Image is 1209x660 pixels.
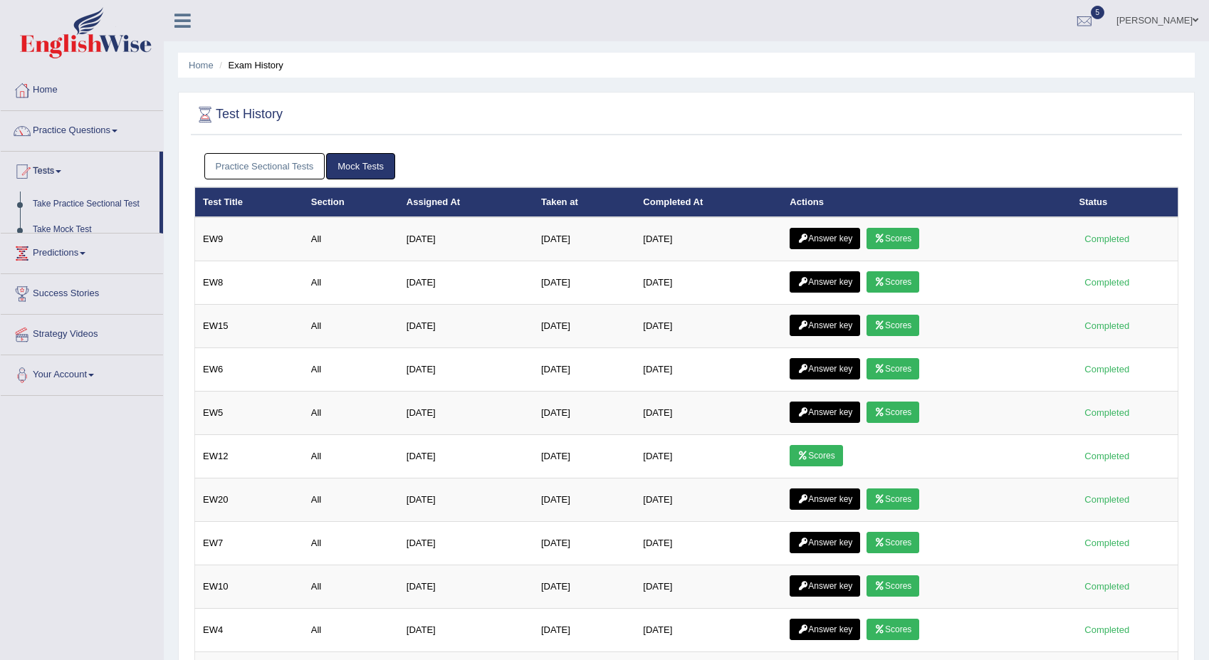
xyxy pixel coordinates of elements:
td: [DATE] [533,348,635,392]
div: Completed [1079,231,1135,246]
a: Scores [867,228,919,249]
a: Mock Tests [326,153,395,179]
a: Scores [867,575,919,597]
td: All [303,217,399,261]
td: [DATE] [533,609,635,652]
td: EW7 [195,522,303,565]
a: Answer key [790,619,860,640]
a: Home [1,70,163,106]
td: EW20 [195,478,303,522]
td: [DATE] [533,478,635,522]
td: [DATE] [635,305,782,348]
th: Section [303,187,399,217]
td: EW8 [195,261,303,305]
td: [DATE] [635,392,782,435]
a: Answer key [790,271,860,293]
span: 5 [1091,6,1105,19]
th: Completed At [635,187,782,217]
div: Completed [1079,275,1135,290]
div: Completed [1079,449,1135,463]
td: All [303,348,399,392]
a: Scores [867,358,919,379]
td: [DATE] [533,435,635,478]
th: Test Title [195,187,303,217]
td: [DATE] [399,435,533,478]
a: Home [189,60,214,70]
td: [DATE] [635,217,782,261]
a: Strategy Videos [1,315,163,350]
div: Completed [1079,492,1135,507]
td: [DATE] [635,348,782,392]
td: [DATE] [399,348,533,392]
a: Scores [867,402,919,423]
td: [DATE] [635,435,782,478]
a: Tests [1,152,159,187]
td: EW10 [195,565,303,609]
td: EW6 [195,348,303,392]
a: Predictions [1,234,163,269]
a: Success Stories [1,274,163,310]
a: Scores [867,315,919,336]
th: Status [1072,187,1178,217]
td: [DATE] [399,305,533,348]
a: Answer key [790,228,860,249]
td: [DATE] [399,609,533,652]
a: Answer key [790,315,860,336]
td: [DATE] [399,261,533,305]
td: [DATE] [533,392,635,435]
td: [DATE] [399,392,533,435]
th: Actions [782,187,1071,217]
div: Completed [1079,405,1135,420]
a: Practice Questions [1,111,163,147]
a: Scores [867,532,919,553]
a: Take Mock Test [26,217,159,243]
td: [DATE] [533,261,635,305]
a: Answer key [790,402,860,423]
li: Exam History [216,58,283,72]
td: [DATE] [635,478,782,522]
th: Taken at [533,187,635,217]
div: Completed [1079,535,1135,550]
td: [DATE] [399,217,533,261]
td: [DATE] [635,609,782,652]
a: Scores [790,445,842,466]
td: [DATE] [635,261,782,305]
td: [DATE] [533,565,635,609]
a: Scores [867,271,919,293]
td: [DATE] [399,478,533,522]
td: All [303,522,399,565]
td: All [303,261,399,305]
a: Answer key [790,488,860,510]
a: Your Account [1,355,163,391]
td: EW5 [195,392,303,435]
div: Completed [1079,318,1135,333]
td: All [303,305,399,348]
th: Assigned At [399,187,533,217]
a: Answer key [790,358,860,379]
td: EW15 [195,305,303,348]
td: EW12 [195,435,303,478]
td: All [303,392,399,435]
a: Practice Sectional Tests [204,153,325,179]
a: Answer key [790,575,860,597]
div: Completed [1079,579,1135,594]
div: Completed [1079,622,1135,637]
td: [DATE] [399,522,533,565]
h2: Test History [194,104,283,125]
td: [DATE] [533,217,635,261]
td: [DATE] [635,565,782,609]
td: EW4 [195,609,303,652]
div: Completed [1079,362,1135,377]
td: [DATE] [399,565,533,609]
a: Scores [867,488,919,510]
td: All [303,478,399,522]
td: EW9 [195,217,303,261]
td: [DATE] [533,522,635,565]
td: All [303,609,399,652]
td: [DATE] [635,522,782,565]
td: All [303,565,399,609]
td: [DATE] [533,305,635,348]
a: Answer key [790,532,860,553]
a: Scores [867,619,919,640]
td: All [303,435,399,478]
